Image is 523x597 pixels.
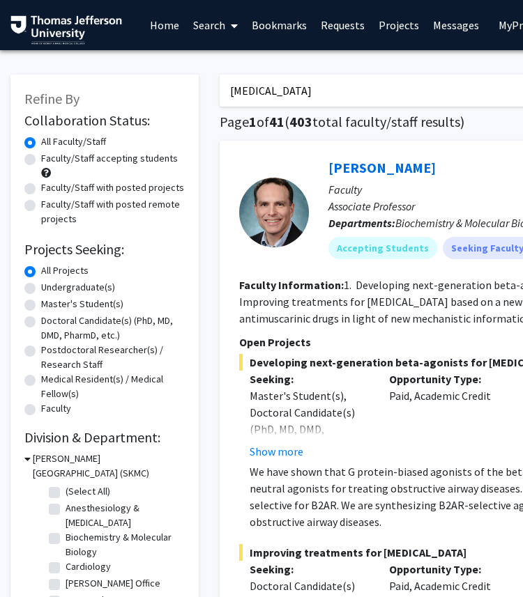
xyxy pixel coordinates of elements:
[250,371,368,387] p: Seeking:
[33,451,185,481] h3: [PERSON_NAME][GEOGRAPHIC_DATA] (SKMC)
[41,297,123,311] label: Master's Student(s)
[24,429,185,446] h2: Division & Department:
[41,180,184,195] label: Faculty/Staff with posted projects
[250,561,368,577] p: Seeking:
[186,1,245,49] a: Search
[66,530,181,559] label: Biochemistry & Molecular Biology
[314,1,372,49] a: Requests
[41,372,185,401] label: Medical Resident(s) / Medical Fellow(s)
[24,90,79,107] span: Refine By
[389,371,508,387] p: Opportunity Type:
[41,280,115,295] label: Undergraduate(s)
[41,401,71,416] label: Faculty
[328,159,436,176] a: [PERSON_NAME]
[24,112,185,129] h2: Collaboration Status:
[10,15,122,45] img: Thomas Jefferson University Logo
[41,134,106,149] label: All Faculty/Staff
[426,1,486,49] a: Messages
[269,113,285,130] span: 41
[66,484,110,499] label: (Select All)
[66,576,160,591] label: [PERSON_NAME] Office
[41,197,185,226] label: Faculty/Staff with posted remote projects
[239,278,344,292] b: Faculty Information:
[41,263,89,278] label: All Projects
[143,1,186,49] a: Home
[249,113,257,130] span: 1
[250,387,368,454] div: Master's Student(s), Doctoral Candidate(s) (PhD, MD, DMD, PharmD, etc.)
[328,237,437,259] mat-chip: Accepting Students
[66,501,181,530] label: Anesthesiology & [MEDICAL_DATA]
[389,561,508,577] p: Opportunity Type:
[250,443,303,460] button: Show more
[66,559,111,574] label: Cardiology
[24,241,185,258] h2: Projects Seeking:
[379,371,518,460] div: Paid, Academic Credit
[328,216,395,230] b: Departments:
[10,534,59,587] iframe: Chat
[372,1,426,49] a: Projects
[41,151,178,166] label: Faculty/Staff accepting students
[289,113,312,130] span: 403
[245,1,314,49] a: Bookmarks
[41,343,185,372] label: Postdoctoral Researcher(s) / Research Staff
[41,313,185,343] label: Doctoral Candidate(s) (PhD, MD, DMD, PharmD, etc.)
